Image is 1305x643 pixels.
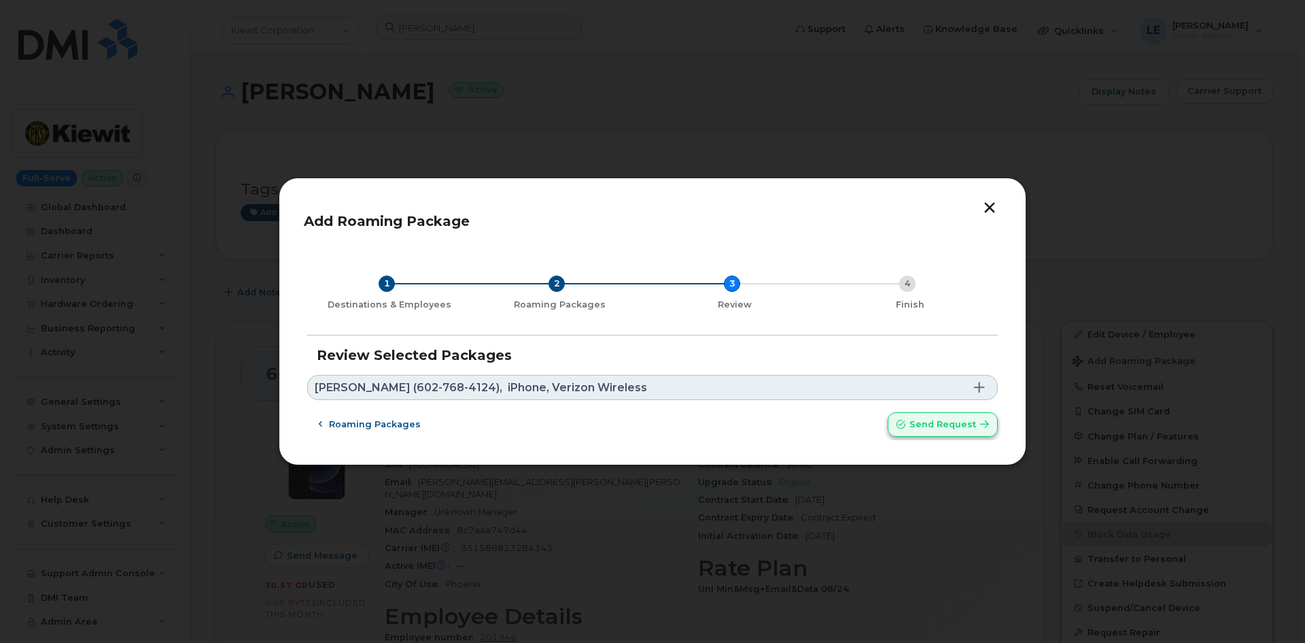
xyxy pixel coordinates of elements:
span: [PERSON_NAME] (602-768-4124), [315,382,502,393]
button: Send request [888,412,998,437]
div: 2 [549,276,565,292]
h3: Review Selected Packages [317,348,988,363]
div: 1 [379,276,395,292]
div: Finish [828,299,992,310]
span: Add Roaming Package [304,213,470,229]
div: Destinations & Employees [313,299,466,310]
a: [PERSON_NAME] (602-768-4124),iPhone, Verizon Wireless [307,375,998,400]
iframe: Messenger Launcher [1246,584,1295,633]
span: iPhone, Verizon Wireless [508,382,647,393]
span: Send request [909,418,976,431]
div: 4 [899,276,916,292]
span: Roaming packages [329,418,421,431]
button: Roaming packages [307,412,432,437]
div: Roaming Packages [477,299,642,310]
